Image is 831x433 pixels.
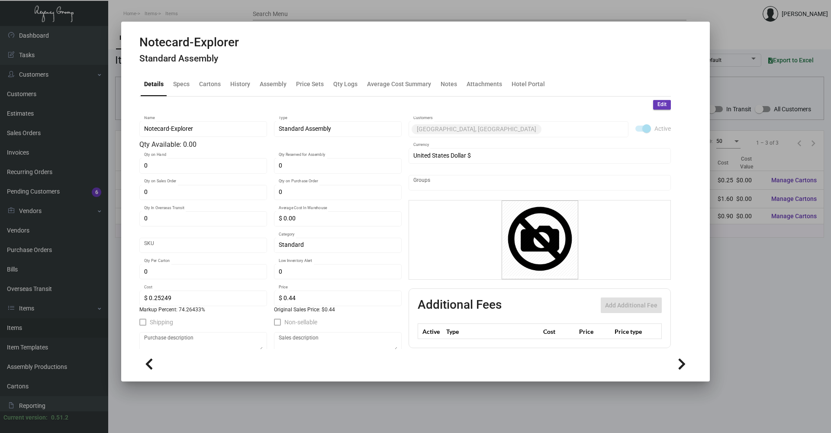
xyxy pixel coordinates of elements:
[418,324,444,339] th: Active
[412,124,541,134] mat-chip: [GEOGRAPHIC_DATA], [GEOGRAPHIC_DATA]
[467,80,502,89] div: Attachments
[605,302,657,309] span: Add Additional Fee
[139,53,239,64] h4: Standard Assembly
[260,80,287,89] div: Assembly
[541,324,577,339] th: Cost
[577,324,612,339] th: Price
[654,123,671,134] span: Active
[144,80,164,89] div: Details
[150,317,173,327] span: Shipping
[601,297,662,313] button: Add Additional Fee
[653,100,671,110] button: Edit
[413,179,667,186] input: Add new..
[543,126,624,132] input: Add new..
[512,80,545,89] div: Hotel Portal
[284,317,317,327] span: Non-sellable
[333,80,358,89] div: Qty Logs
[296,80,324,89] div: Price Sets
[441,80,457,89] div: Notes
[612,324,651,339] th: Price type
[367,80,431,89] div: Average Cost Summary
[139,139,402,150] div: Qty Available: 0.00
[230,80,250,89] div: History
[444,324,541,339] th: Type
[199,80,221,89] div: Cartons
[139,35,239,50] h2: Notecard-Explorer
[3,413,48,422] div: Current version:
[173,80,190,89] div: Specs
[418,297,502,313] h2: Additional Fees
[51,413,68,422] div: 0.51.2
[657,101,667,108] span: Edit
